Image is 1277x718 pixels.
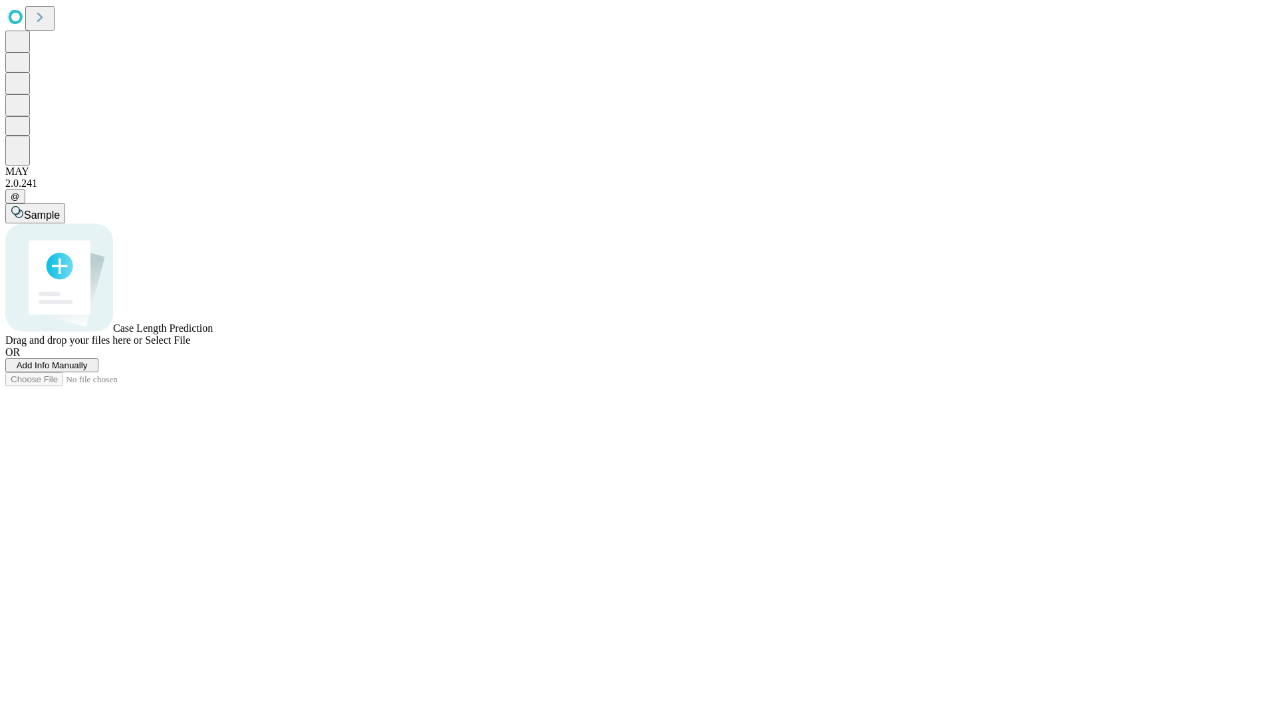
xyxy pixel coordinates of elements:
button: @ [5,189,25,203]
span: OR [5,346,20,358]
button: Sample [5,203,65,223]
span: @ [11,191,20,201]
div: 2.0.241 [5,178,1272,189]
span: Add Info Manually [17,360,88,370]
span: Sample [24,209,60,221]
span: Drag and drop your files here or [5,334,142,346]
span: Case Length Prediction [113,322,213,334]
button: Add Info Manually [5,358,98,372]
div: MAY [5,166,1272,178]
span: Select File [145,334,190,346]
